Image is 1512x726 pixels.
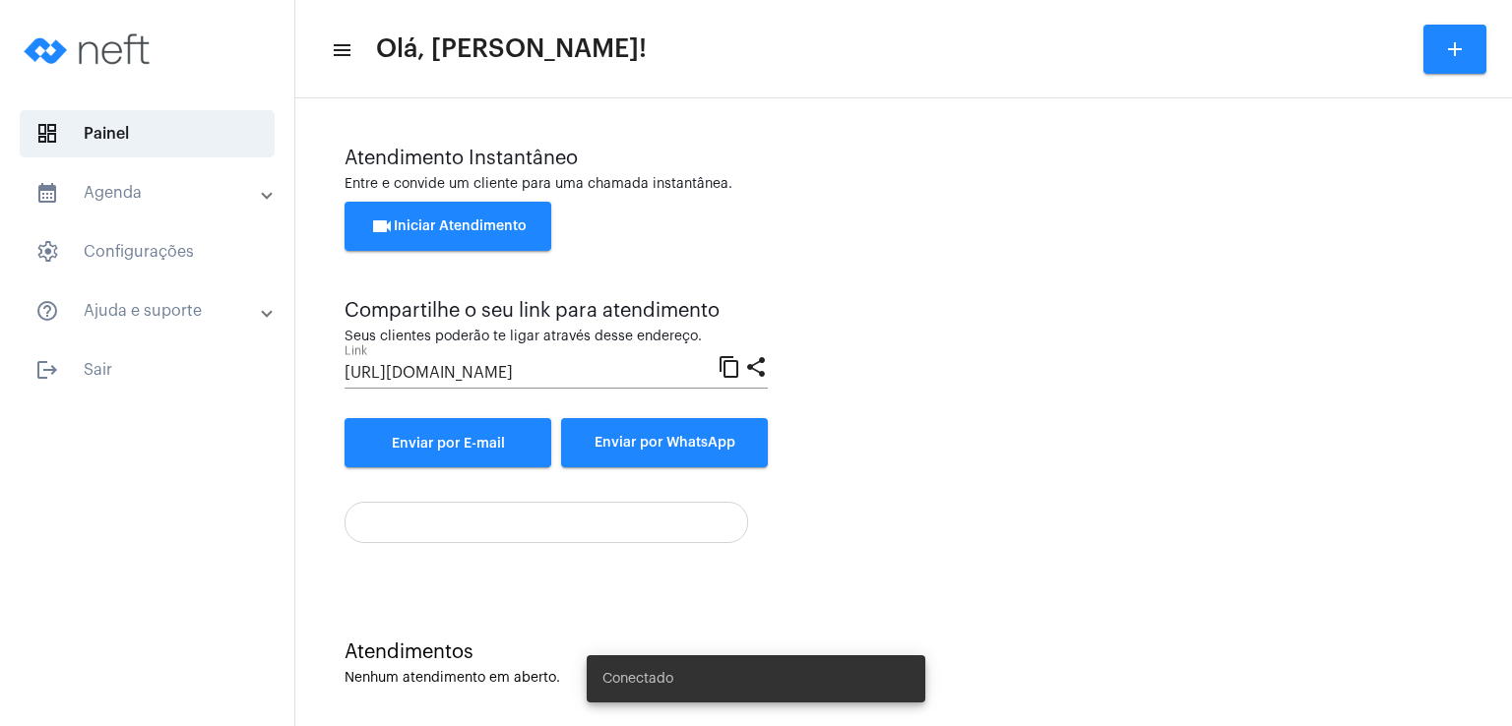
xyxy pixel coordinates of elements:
button: Iniciar Atendimento [345,202,551,251]
mat-icon: sidenav icon [35,358,59,382]
mat-panel-title: Agenda [35,181,263,205]
span: Olá, [PERSON_NAME]! [376,33,647,65]
mat-icon: add [1443,37,1467,61]
span: sidenav icon [35,122,59,146]
mat-icon: content_copy [718,354,741,378]
button: Enviar por WhatsApp [561,418,768,467]
div: Atendimentos [345,641,1463,663]
mat-icon: share [744,354,768,378]
div: Nenhum atendimento em aberto. [345,671,1463,686]
div: Compartilhe o seu link para atendimento [345,300,768,322]
mat-expansion-panel-header: sidenav iconAgenda [12,169,294,216]
span: Painel [20,110,275,157]
span: Conectado [602,669,673,689]
mat-icon: videocam [370,214,394,238]
span: Enviar por E-mail [392,437,505,451]
span: Configurações [20,228,275,275]
span: sidenav icon [35,240,59,264]
a: Enviar por E-mail [345,418,551,467]
span: Enviar por WhatsApp [595,436,735,450]
mat-icon: sidenav icon [35,181,59,205]
mat-icon: sidenav icon [331,38,350,62]
img: logo-neft-novo-2.png [16,10,163,89]
span: Sair [20,346,275,393]
div: Entre e convide um cliente para uma chamada instantânea. [345,177,1463,192]
mat-icon: sidenav icon [35,299,59,323]
div: Seus clientes poderão te ligar através desse endereço. [345,330,768,344]
span: Iniciar Atendimento [370,219,527,233]
mat-panel-title: Ajuda e suporte [35,299,263,323]
mat-expansion-panel-header: sidenav iconAjuda e suporte [12,287,294,334]
div: Atendimento Instantâneo [345,148,1463,169]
